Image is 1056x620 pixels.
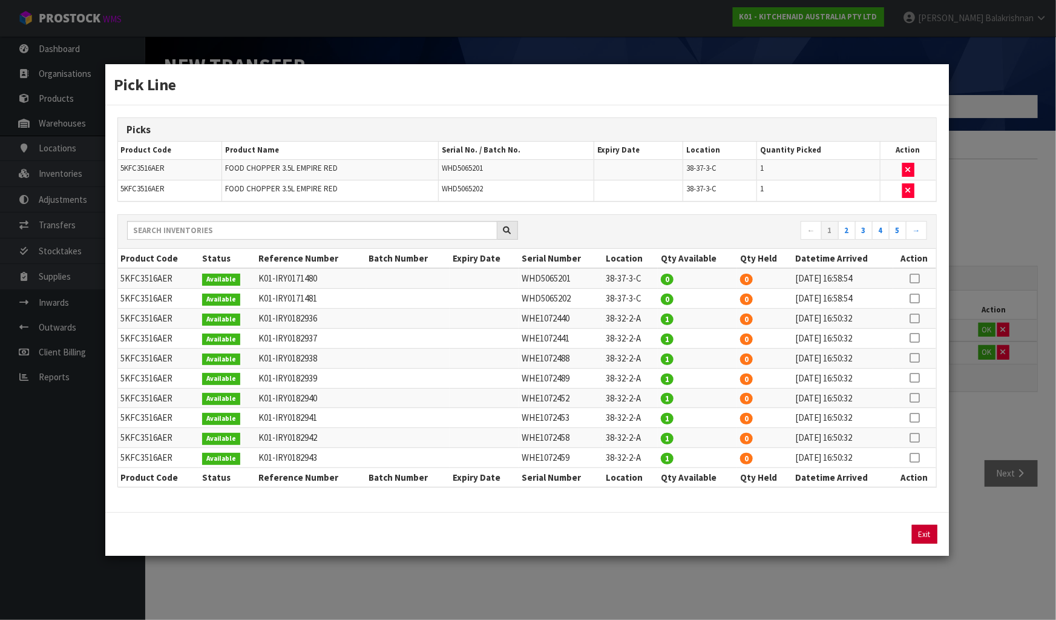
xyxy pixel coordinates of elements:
td: WHE1072452 [519,388,603,408]
span: 0 [740,354,753,365]
button: Exit [912,525,937,544]
th: Location [683,142,757,159]
span: 1 [661,413,674,424]
span: 1 [661,393,674,404]
span: Available [202,393,240,405]
td: K01-IRY0182940 [255,388,366,408]
td: WHE1072441 [519,329,603,349]
span: 0 [740,413,753,424]
td: K01-IRY0182942 [255,428,366,448]
td: 38-32-2-A [603,448,658,468]
span: 0 [740,334,753,345]
td: K01-IRY0182936 [255,309,366,329]
span: Available [202,334,240,346]
td: 5KFC3516AER [118,268,200,288]
a: 2 [838,221,856,240]
td: 5KFC3516AER [118,309,200,329]
th: Product Code [118,142,222,159]
td: 5KFC3516AER [118,408,200,428]
span: 1 [661,453,674,464]
th: Qty Held [737,468,792,487]
th: Batch Number [366,468,450,487]
th: Datetime Arrived [792,249,893,268]
span: FOOD CHOPPER 3.5L EMPIRE RED [225,183,338,194]
span: Available [202,314,240,326]
td: [DATE] 16:50:32 [792,368,893,388]
span: 38-37-3-C [686,183,717,194]
a: 1 [821,221,839,240]
td: [DATE] 16:50:32 [792,448,893,468]
span: WHD5065202 [442,183,483,194]
span: 1 [661,433,674,444]
th: Reference Number [255,468,366,487]
span: 1 [661,354,674,365]
a: → [906,221,927,240]
td: 5KFC3516AER [118,448,200,468]
td: 38-32-2-A [603,428,658,448]
td: [DATE] 16:50:32 [792,388,893,408]
td: [DATE] 16:50:32 [792,428,893,448]
th: Serial Number [519,468,603,487]
span: 0 [661,294,674,305]
td: K01-IRY0182943 [255,448,366,468]
th: Batch Number [366,249,450,268]
span: 1 [661,334,674,345]
th: Status [199,249,255,268]
span: Available [202,373,240,385]
th: Qty Available [658,249,737,268]
a: 5 [889,221,907,240]
td: WHD5065201 [519,268,603,288]
nav: Page navigation [536,221,927,242]
th: Action [881,142,936,159]
td: [DATE] 16:50:32 [792,329,893,349]
td: K01-IRY0182937 [255,329,366,349]
td: 38-37-3-C [603,289,658,309]
td: 5KFC3516AER [118,348,200,368]
span: 0 [740,393,753,404]
span: 5KFC3516AER [121,183,165,194]
th: Product Code [118,468,200,487]
th: Serial Number [519,249,603,268]
th: Qty Held [737,249,792,268]
td: 38-32-2-A [603,309,658,329]
h3: Pick Line [114,73,940,96]
td: [DATE] 16:50:32 [792,408,893,428]
td: 5KFC3516AER [118,428,200,448]
span: 1 [661,374,674,385]
td: 38-32-2-A [603,329,658,349]
span: 0 [740,314,753,325]
a: ← [801,221,822,240]
span: Available [202,433,240,445]
td: WHD5065202 [519,289,603,309]
th: Expiry Date [450,249,519,268]
span: 38-37-3-C [686,163,717,173]
th: Reference Number [255,249,366,268]
td: 38-32-2-A [603,348,658,368]
span: 0 [661,274,674,285]
th: Datetime Arrived [792,468,893,487]
span: 0 [740,453,753,464]
td: WHE1072489 [519,368,603,388]
td: 38-37-3-C [603,268,658,288]
td: 5KFC3516AER [118,289,200,309]
th: Action [893,468,936,487]
span: 0 [740,294,753,305]
th: Expiry Date [450,468,519,487]
span: Available [202,413,240,425]
td: K01-IRY0171481 [255,289,366,309]
span: 1 [760,183,764,194]
a: 3 [855,221,873,240]
span: 0 [740,374,753,385]
span: 1 [760,163,764,173]
td: 5KFC3516AER [118,388,200,408]
td: 38-32-2-A [603,388,658,408]
span: 0 [740,274,753,285]
th: Expiry Date [594,142,683,159]
td: [DATE] 16:58:54 [792,289,893,309]
span: WHD5065201 [442,163,483,173]
th: Status [199,468,255,487]
td: K01-IRY0171480 [255,268,366,288]
th: Qty Available [658,468,737,487]
td: K01-IRY0182941 [255,408,366,428]
th: Product Code [118,249,200,268]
